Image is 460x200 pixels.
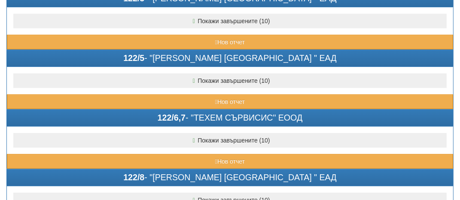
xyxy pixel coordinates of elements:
button: Покажи завършените (10) [13,133,447,148]
button: Нов отчет [7,35,453,49]
button: Нов отчет [7,154,453,169]
button: Покажи завършените (10) [13,73,447,88]
button: Покажи завършените (10) [13,14,447,28]
button: Нов отчет [7,94,453,109]
b: 122/6,7 [158,113,186,122]
span: - "ТЕХЕМ СЪРВИСИС" ЕООД [158,113,303,122]
b: 122/5 [123,53,144,63]
span: - "[PERSON_NAME] [GEOGRAPHIC_DATA] " ЕАД [123,53,336,63]
b: 122/8 [123,173,144,182]
span: - "[PERSON_NAME] [GEOGRAPHIC_DATA] " ЕАД [123,173,336,182]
